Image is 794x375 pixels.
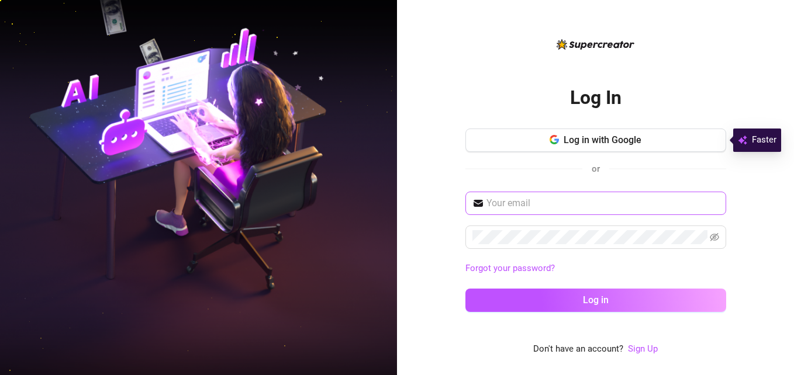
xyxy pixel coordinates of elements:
[564,134,641,145] span: Log in with Google
[738,133,747,147] img: svg%3e
[465,289,726,312] button: Log in
[570,86,622,110] h2: Log In
[592,164,600,174] span: or
[557,39,634,50] img: logo-BBDzfeDw.svg
[628,342,658,356] a: Sign Up
[710,232,719,242] span: eye-invisible
[486,196,719,210] input: Your email
[583,294,609,305] span: Log in
[533,342,623,356] span: Don't have an account?
[465,129,726,152] button: Log in with Google
[465,263,555,273] a: Forgot your password?
[752,133,776,147] span: Faster
[465,262,726,276] a: Forgot your password?
[628,343,658,354] a: Sign Up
